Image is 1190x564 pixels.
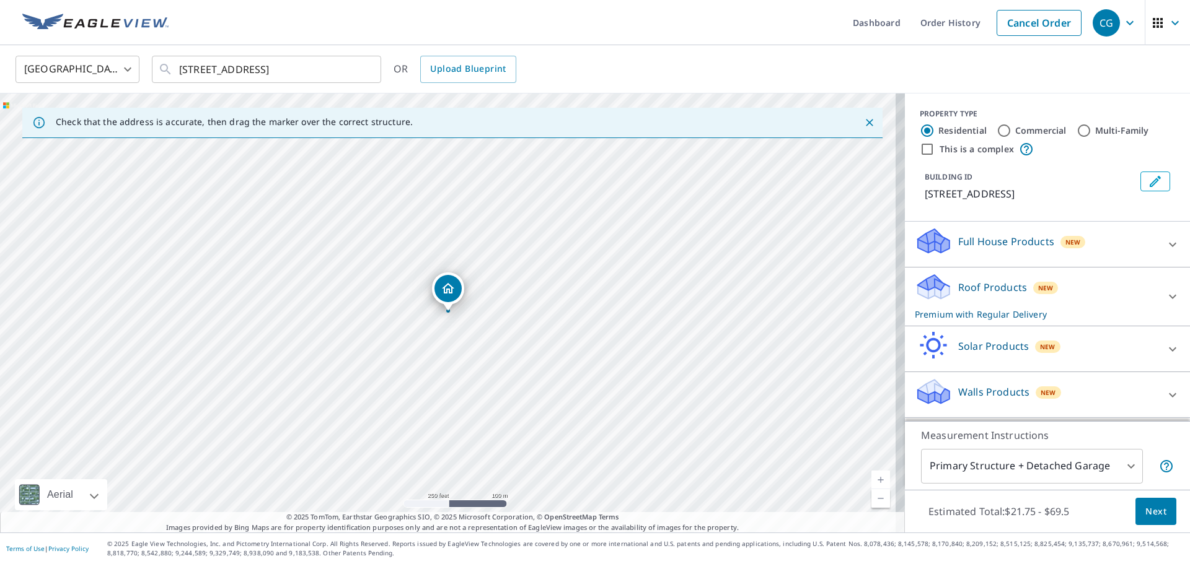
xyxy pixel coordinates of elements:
[6,544,45,553] a: Terms of Use
[420,56,516,83] a: Upload Blueprint
[179,52,356,87] input: Search by address or latitude-longitude
[43,479,77,510] div: Aerial
[958,234,1054,249] p: Full House Products
[921,428,1174,443] p: Measurement Instructions
[958,384,1029,399] p: Walls Products
[1040,342,1056,352] span: New
[56,116,413,128] p: Check that the address is accurate, then drag the marker over the correct structure.
[48,544,89,553] a: Privacy Policy
[1038,283,1054,293] span: New
[1159,459,1174,474] span: Your report will include the primary structure and a detached garage if one exists.
[6,545,89,552] p: |
[15,479,107,510] div: Aerial
[862,115,878,131] button: Close
[544,512,596,521] a: OpenStreetMap
[1140,171,1170,191] button: Edit building 1
[430,61,506,77] span: Upload Blueprint
[997,10,1082,36] a: Cancel Order
[920,108,1175,119] div: PROPERTY TYPE
[915,377,1180,412] div: Walls ProductsNew
[915,272,1180,321] div: Roof ProductsNewPremium with Regular Delivery
[1145,504,1166,519] span: Next
[915,308,1158,321] p: Premium with Regular Delivery
[1015,124,1067,137] label: Commercial
[107,539,1184,558] p: © 2025 Eagle View Technologies, Inc. and Pictometry International Corp. All Rights Reserved. Repo...
[915,227,1180,262] div: Full House ProductsNew
[871,471,890,489] a: Current Level 17, Zoom In
[958,339,1029,354] p: Solar Products
[958,280,1027,295] p: Roof Products
[1041,388,1056,397] span: New
[432,272,464,311] div: Dropped pin, building 1, Residential property, 5453 NW 50th Ct Coconut Creek, FL 33073
[925,171,972,182] p: BUILDING ID
[286,512,619,523] span: © 2025 TomTom, Earthstar Geographics SIO, © 2025 Microsoft Corporation, ©
[599,512,619,521] a: Terms
[1065,237,1081,247] span: New
[1093,9,1120,37] div: CG
[15,52,139,87] div: [GEOGRAPHIC_DATA]
[925,186,1135,201] p: [STREET_ADDRESS]
[940,143,1014,155] label: This is a complex
[1095,124,1149,137] label: Multi-Family
[22,14,169,32] img: EV Logo
[871,489,890,508] a: Current Level 17, Zoom Out
[1135,498,1176,526] button: Next
[919,498,1080,525] p: Estimated Total: $21.75 - $69.5
[915,331,1180,367] div: Solar ProductsNew
[394,56,516,83] div: OR
[921,449,1143,484] div: Primary Structure + Detached Garage
[938,124,987,137] label: Residential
